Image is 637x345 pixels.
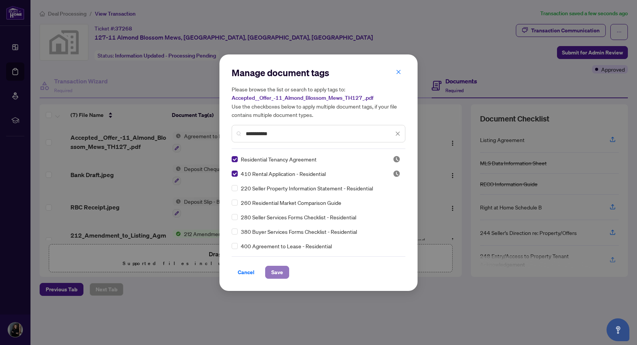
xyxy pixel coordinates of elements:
span: Accepted__Offer_-11_Almond_Blossom_Mews_TH127_.pdf [232,94,373,101]
span: 260 Residential Market Comparison Guide [241,198,341,207]
span: Cancel [238,266,254,278]
span: 380 Buyer Services Forms Checklist - Residential [241,227,357,236]
span: Save [271,266,283,278]
span: Residential Tenancy Agreement [241,155,317,163]
span: 410 Rental Application - Residential [241,169,326,178]
h5: Please browse the list or search to apply tags to: Use the checkboxes below to apply multiple doc... [232,85,405,119]
button: Cancel [232,266,261,279]
img: status [393,170,400,177]
button: Open asap [607,318,629,341]
span: 280 Seller Services Forms Checklist - Residential [241,213,356,221]
span: close [396,69,401,75]
button: Save [265,266,289,279]
span: 400 Agreement to Lease - Residential [241,242,332,250]
span: close [395,131,400,136]
span: Pending Review [393,170,400,177]
img: status [393,155,400,163]
span: Pending Review [393,155,400,163]
span: 220 Seller Property Information Statement - Residential [241,184,373,192]
h2: Manage document tags [232,67,405,79]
